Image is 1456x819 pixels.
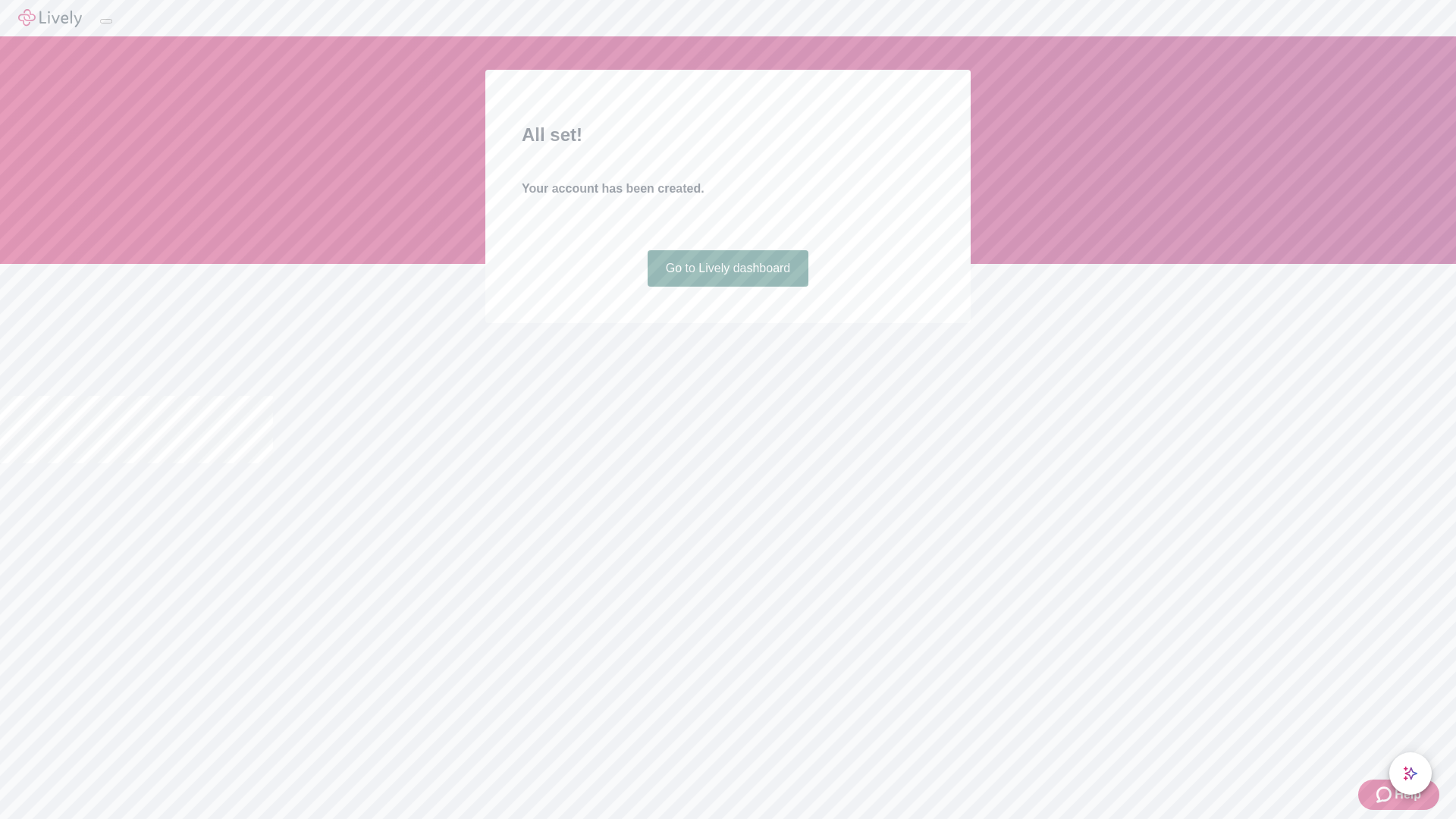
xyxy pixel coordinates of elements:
[522,180,934,198] h4: Your account has been created.
[100,19,112,24] button: Log out
[522,121,934,149] h2: All set!
[1403,766,1418,781] svg: Lively AI Assistant
[1395,786,1421,804] span: Help
[1358,780,1439,810] button: Zendesk support iconHelp
[1376,786,1395,804] svg: Zendesk support icon
[18,9,82,27] img: Lively
[648,250,809,287] a: Go to Lively dashboard
[1389,752,1432,795] button: chat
